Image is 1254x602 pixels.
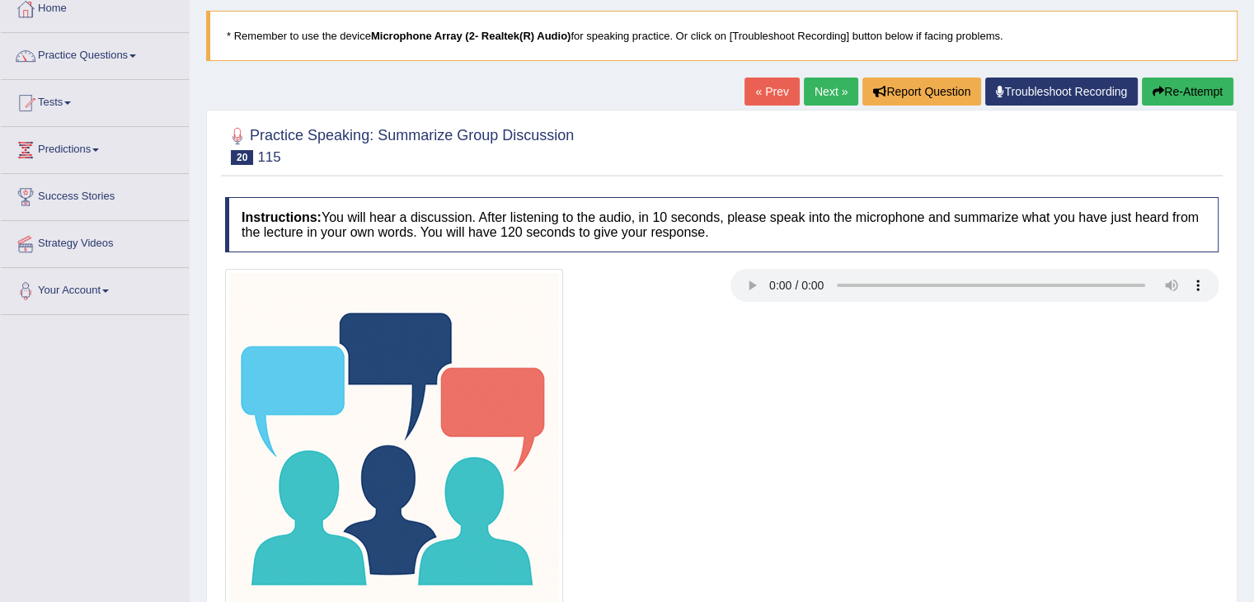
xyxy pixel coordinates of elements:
[1,127,189,168] a: Predictions
[1,33,189,74] a: Practice Questions
[862,78,981,106] button: Report Question
[206,11,1238,61] blockquote: * Remember to use the device for speaking practice. Or click on [Troubleshoot Recording] button b...
[985,78,1138,106] a: Troubleshoot Recording
[804,78,858,106] a: Next »
[225,124,574,165] h2: Practice Speaking: Summarize Group Discussion
[242,210,322,224] b: Instructions:
[231,150,253,165] span: 20
[744,78,799,106] a: « Prev
[225,197,1219,252] h4: You will hear a discussion. After listening to the audio, in 10 seconds, please speak into the mi...
[1,221,189,262] a: Strategy Videos
[371,30,571,42] b: Microphone Array (2- Realtek(R) Audio)
[257,149,280,165] small: 115
[1,268,189,309] a: Your Account
[1142,78,1233,106] button: Re-Attempt
[1,80,189,121] a: Tests
[1,174,189,215] a: Success Stories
